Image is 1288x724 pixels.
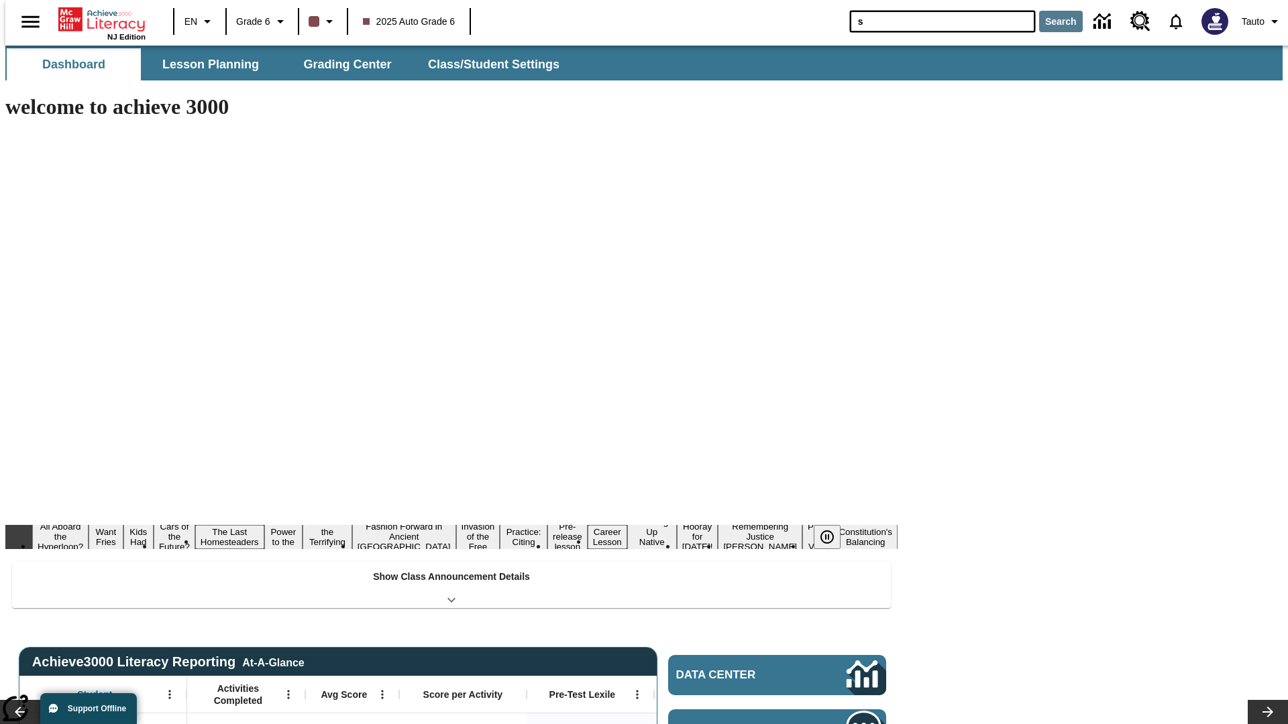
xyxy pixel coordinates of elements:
div: SubNavbar [5,48,572,80]
button: Class color is dark brown. Change class color [303,9,343,34]
span: EN [184,15,197,29]
span: Grading Center [303,57,391,72]
button: Slide 17 The Constitution's Balancing Act [833,515,898,559]
p: Show Class Announcement Details [373,570,530,584]
span: NJ Edition [107,33,146,41]
button: Slide 15 Remembering Justice O'Connor [718,520,802,554]
button: Open Menu [278,684,299,705]
a: Data Center [1085,3,1122,40]
button: Lesson carousel, Next [1248,700,1288,724]
button: Support Offline [40,693,137,724]
a: Resource Center, Will open in new tab [1122,3,1159,40]
h1: welcome to achieve 3000 [5,95,898,119]
button: Language: EN, Select a language [178,9,221,34]
span: Activities Completed [194,682,282,707]
span: Tauto [1242,15,1265,29]
input: search field [850,11,1035,32]
div: SubNavbar [5,46,1283,80]
span: Lesson Planning [162,57,259,72]
button: Profile/Settings [1236,9,1288,34]
div: At-A-Glance [242,654,304,669]
button: Slide 5 The Last Homesteaders [195,525,264,549]
button: Dashboard [7,48,141,80]
button: Class/Student Settings [417,48,570,80]
button: Slide 2 Do You Want Fries With That? [89,505,123,569]
a: Notifications [1159,4,1193,39]
button: Open Menu [627,684,647,705]
button: Slide 6 Solar Power to the People [264,515,303,559]
button: Slide 10 Mixed Practice: Citing Evidence [500,515,547,559]
button: Open Menu [372,684,392,705]
button: Pause [814,525,841,549]
span: Student [77,688,112,701]
button: Slide 1 All Aboard the Hyperloop? [32,520,89,554]
button: Select a new avatar [1193,4,1236,39]
button: Slide 9 The Invasion of the Free CD [456,509,500,564]
button: Slide 3 Dirty Jobs Kids Had To Do [123,505,154,569]
span: Grade 6 [236,15,270,29]
a: Home [58,6,146,33]
button: Grading Center [280,48,415,80]
button: Lesson Planning [144,48,278,80]
button: Slide 7 Attack of the Terrifying Tomatoes [303,515,352,559]
button: Open Menu [160,684,180,705]
span: Pre-Test Lexile [549,688,616,701]
span: Support Offline [68,704,126,713]
span: Class/Student Settings [428,57,559,72]
button: Slide 4 Cars of the Future? [154,520,195,554]
span: Achieve3000 Literacy Reporting [32,654,305,670]
a: Data Center [668,655,886,695]
button: Slide 16 Point of View [802,520,833,554]
span: Data Center [676,668,802,682]
span: Dashboard [42,57,105,72]
img: Avatar [1201,8,1228,35]
button: Slide 8 Fashion Forward in Ancient Rome [352,520,456,554]
span: Avg Score [321,688,367,701]
button: Open side menu [11,2,50,42]
button: Search [1039,11,1083,32]
span: Score per Activity [423,688,503,701]
button: Slide 11 Pre-release lesson [547,520,588,554]
button: Slide 12 Career Lesson [588,525,627,549]
button: Slide 13 Cooking Up Native Traditions [627,515,677,559]
button: Slide 14 Hooray for Constitution Day! [677,520,718,554]
div: Pause [814,525,854,549]
span: 2025 Auto Grade 6 [363,15,455,29]
button: Grade: Grade 6, Select a grade [231,9,294,34]
div: Show Class Announcement Details [12,562,891,608]
div: Home [58,5,146,41]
